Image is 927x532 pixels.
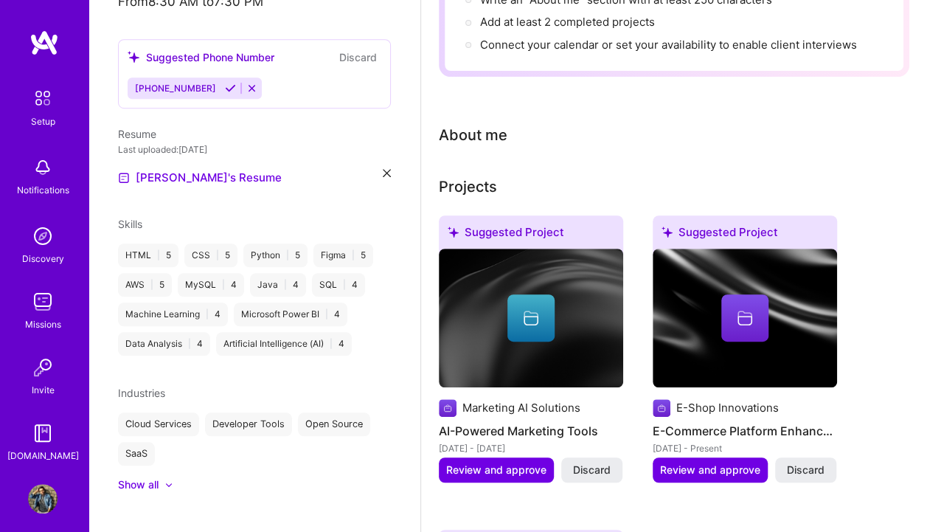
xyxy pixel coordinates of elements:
[284,279,287,291] span: |
[28,153,58,182] img: bell
[27,83,58,114] img: setup
[184,243,237,267] div: CSS 5
[653,441,837,456] div: [DATE] - Present
[325,308,328,320] span: |
[250,273,306,297] div: Java 4
[439,457,554,483] button: Review and approve
[222,279,225,291] span: |
[118,442,155,466] div: SaaS
[24,484,61,514] a: User Avatar
[234,303,347,326] div: Microsoft Power BI 4
[352,249,355,261] span: |
[118,172,130,184] img: Resume
[330,338,333,350] span: |
[118,477,159,492] div: Show all
[118,243,178,267] div: HTML 5
[653,457,768,483] button: Review and approve
[480,15,655,29] span: Add at least 2 completed projects
[157,249,160,261] span: |
[128,49,274,65] div: Suggested Phone Number
[28,353,58,382] img: Invite
[573,463,611,477] span: Discard
[439,124,507,146] div: About me
[216,249,219,261] span: |
[28,484,58,514] img: User Avatar
[118,412,199,436] div: Cloud Services
[28,418,58,448] img: guide book
[775,457,836,483] button: Discard
[561,457,622,483] button: Discard
[31,114,55,129] div: Setup
[448,227,459,238] i: icon SuggestedTeams
[206,308,209,320] span: |
[216,332,352,356] div: Artificial Intelligence (AI) 4
[118,303,228,326] div: Machine Learning 4
[28,221,58,251] img: discovery
[313,243,373,267] div: Figma 5
[243,243,308,267] div: Python 5
[118,218,142,230] span: Skills
[32,382,55,398] div: Invite
[118,273,172,297] div: AWS 5
[312,273,365,297] div: SQL 4
[225,83,236,94] i: Accept
[205,412,292,436] div: Developer Tools
[439,215,623,255] div: Suggested Project
[439,176,497,198] div: Add projects you've worked on
[118,169,282,187] a: [PERSON_NAME]'s Resume
[286,249,289,261] span: |
[343,279,346,291] span: |
[335,49,381,66] button: Discard
[653,399,670,417] img: Company logo
[246,83,257,94] i: Reject
[439,124,507,146] div: Tell us a little about yourself
[662,227,673,238] i: icon SuggestedTeams
[29,30,59,56] img: logo
[653,215,837,255] div: Suggested Project
[188,338,191,350] span: |
[118,128,156,140] span: Resume
[787,463,824,477] span: Discard
[439,441,623,456] div: [DATE] - [DATE]
[118,332,210,356] div: Data Analysis 4
[128,51,140,63] i: icon SuggestedTeams
[17,182,69,198] div: Notifications
[298,412,370,436] div: Open Source
[439,399,456,417] img: Company logo
[446,463,546,477] span: Review and approve
[439,176,497,198] div: Projects
[25,317,61,332] div: Missions
[439,249,623,387] img: cover
[653,421,837,441] h4: E-Commerce Platform Enhancement
[150,279,153,291] span: |
[178,273,244,297] div: MySQL 4
[22,251,64,266] div: Discovery
[7,448,79,463] div: [DOMAIN_NAME]
[462,400,580,415] div: Marketing AI Solutions
[118,387,165,399] span: Industries
[118,142,391,157] div: Last uploaded: [DATE]
[383,169,391,177] i: icon Close
[439,421,623,441] h4: AI-Powered Marketing Tools
[28,287,58,317] img: teamwork
[660,463,760,477] span: Review and approve
[653,249,837,387] img: cover
[480,38,857,52] span: Connect your calendar or set your availability to enable client interviews
[676,400,779,415] div: E-Shop Innovations
[135,83,216,94] span: [PHONE_NUMBER]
